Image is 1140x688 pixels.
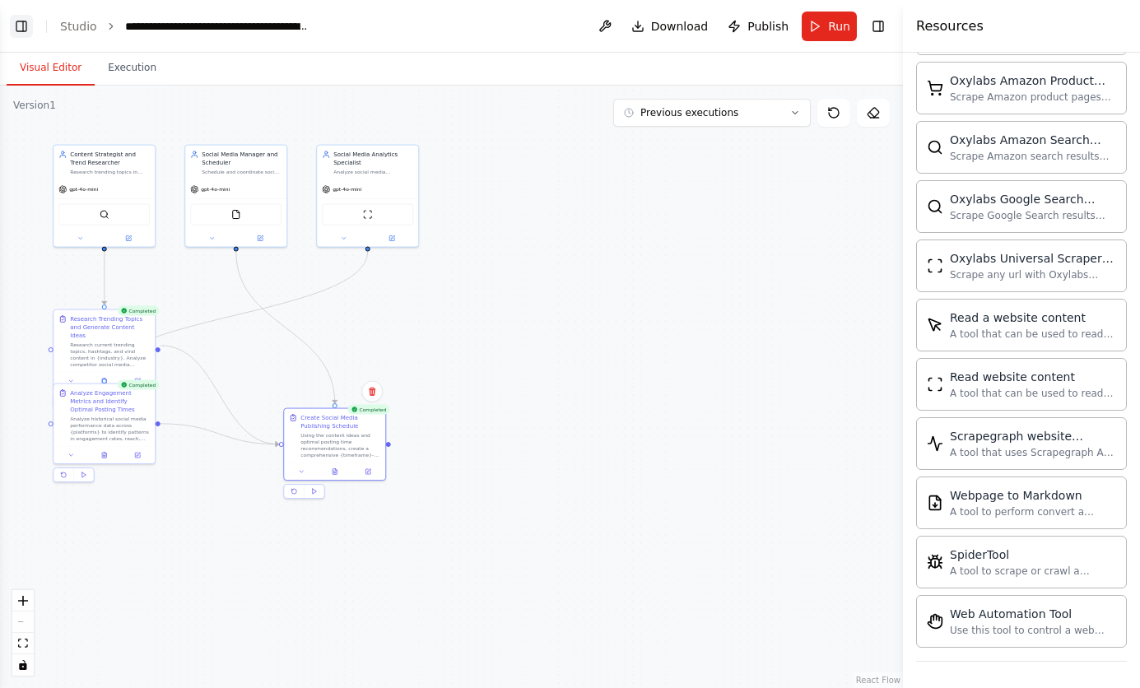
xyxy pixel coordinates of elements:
div: Research trending topics in {industry} and generate engaging social media content ideas that alig... [70,169,150,175]
g: Edge from 54b0fd3e-fb1d-474e-b61c-3879d08580c8 to 108c662c-8c8f-4059-b479-81a7e42206e8 [100,252,372,379]
button: Open in side panel [354,467,382,476]
div: Research Trending Topics and Generate Content Ideas [70,315,150,340]
nav: breadcrumb [60,18,310,35]
div: Content Strategist and Trend Researcher [70,151,150,167]
img: SerplyWebpageToMarkdownTool [927,495,943,511]
div: Analyze social media engagement metrics across {platforms}, identify optimal posting times based ... [333,169,413,175]
button: Open in side panel [105,234,152,244]
div: Oxylabs Google Search Scraper tool [950,191,1116,207]
div: Read website content [950,369,1116,385]
button: toggle interactivity [12,654,34,676]
div: A tool that uses Scrapegraph AI to intelligently scrape website content. [950,446,1116,459]
button: Open in side panel [369,234,416,244]
div: CompletedResearch Trending Topics and Generate Content IdeasResearch current trending topics, has... [53,309,156,412]
div: Create Social Media Publishing Schedule [300,414,380,430]
g: Edge from e40f2647-f159-4dbc-8ffb-60ef1fe27950 to 02da0d8a-1ec7-4f3c-9fd4-b4791cbd805a [232,252,339,403]
h4: Resources [916,16,984,36]
div: Webpage to Markdown [950,487,1116,504]
button: Open in side panel [123,376,151,386]
span: Download [651,18,709,35]
div: Completed [118,306,160,316]
div: Version 1 [13,99,56,112]
img: ScrapeElementFromWebsiteTool [927,317,943,333]
span: Previous executions [640,106,738,119]
button: View output [318,467,352,476]
button: Open in side panel [123,450,151,460]
div: Social Media Analytics SpecialistAnalyze social media engagement metrics across {platforms}, iden... [316,145,419,248]
img: StagehandTool [927,613,943,630]
button: Publish [721,12,795,41]
button: zoom in [12,590,34,611]
div: Oxylabs Amazon Product Scraper tool [950,72,1116,89]
div: Using the content ideas and optimal posting time recommendations, create a comprehensive {timefra... [300,432,380,458]
img: OxylabsAmazonProductScraperTool [927,80,943,96]
button: Open in side panel [237,234,284,244]
button: Previous executions [613,99,811,127]
div: Social Media Manager and SchedulerSchedule and coordinate social media content publishing across ... [184,145,287,248]
div: A tool to perform convert a webpage to markdown to make it easier for LLMs to understand [950,505,1116,518]
img: OxylabsUniversalScraperTool [927,258,943,274]
button: View output [87,450,122,460]
span: gpt-4o-mini [201,186,230,193]
button: Delete node [361,381,383,402]
img: OxylabsAmazonSearchScraperTool [927,139,943,156]
div: Scrape Amazon product pages with Oxylabs Amazon Product Scraper [950,91,1116,104]
div: Scrape Amazon search results with Oxylabs Amazon Search Scraper [950,150,1116,163]
button: Hide right sidebar [867,15,890,38]
a: Studio [60,20,97,33]
g: Edge from ed6279f5-52dc-42a4-96b2-99552463ba40 to b847a81b-84f1-4f79-9bee-9a18a14b9cf2 [100,252,109,304]
button: View output [87,376,122,386]
div: CompletedAnalyze Engagement Metrics and Identify Optimal Posting TimesAnalyze historical social m... [53,384,156,486]
div: Analyze historical social media performance data across {platforms} to identify patterns in engag... [70,416,150,442]
div: Web Automation Tool [950,606,1116,622]
img: ScrapegraphScrapeTool [927,435,943,452]
g: Edge from 108c662c-8c8f-4059-b479-81a7e42206e8 to 02da0d8a-1ec7-4f3c-9fd4-b4791cbd805a [161,420,279,449]
div: React Flow controls [12,590,34,676]
button: Visual Editor [7,51,95,86]
div: Content Strategist and Trend ResearcherResearch trending topics in {industry} and generate engagi... [53,145,156,248]
button: Execution [95,51,170,86]
div: Scrape Google Search results with Oxylabs Google Search Scraper [950,209,1116,222]
img: ScrapeWebsiteTool [927,376,943,393]
g: Edge from b847a81b-84f1-4f79-9bee-9a18a14b9cf2 to 02da0d8a-1ec7-4f3c-9fd4-b4791cbd805a [161,342,279,449]
img: OxylabsGoogleSearchScraperTool [927,198,943,215]
div: Completed [118,380,160,390]
img: FileReadTool [231,210,241,220]
div: Oxylabs Universal Scraper tool [950,250,1116,267]
div: Use this tool to control a web browser and interact with websites using natural language. Capabil... [950,624,1116,637]
button: fit view [12,633,34,654]
div: Social Media Manager and Scheduler [202,151,282,167]
img: SpiderTool [927,554,943,570]
button: Download [625,12,715,41]
div: CompletedCreate Social Media Publishing ScheduleUsing the content ideas and optimal posting time ... [283,408,386,503]
div: Scrape any url with Oxylabs Universal Scraper [950,268,1116,281]
div: A tool that can be used to read a website content. [950,387,1116,400]
button: Show left sidebar [10,15,33,38]
a: React Flow attribution [856,676,900,685]
div: Analyze Engagement Metrics and Identify Optimal Posting Times [70,389,150,414]
div: Read a website content [950,309,1116,326]
div: Social Media Analytics Specialist [333,151,413,167]
span: gpt-4o-mini [333,186,361,193]
div: Schedule and coordinate social media content publishing across multiple platforms including {plat... [202,169,282,175]
span: Run [828,18,850,35]
img: SerperDevTool [100,210,109,220]
img: ScrapeWebsiteTool [363,210,373,220]
div: Completed [348,405,390,415]
div: Oxylabs Amazon Search Scraper tool [950,132,1116,148]
div: Research current trending topics, hashtags, and viral content in {industry}. Analyze competitor s... [70,342,150,368]
div: A tool that can be used to read a website content. [950,328,1116,341]
div: Scrapegraph website scraper [950,428,1116,444]
span: Publish [747,18,789,35]
div: SpiderTool [950,546,1116,563]
button: Run [802,12,857,41]
div: A tool to scrape or crawl a website and return LLM-ready content. [950,565,1116,578]
span: gpt-4o-mini [69,186,98,193]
